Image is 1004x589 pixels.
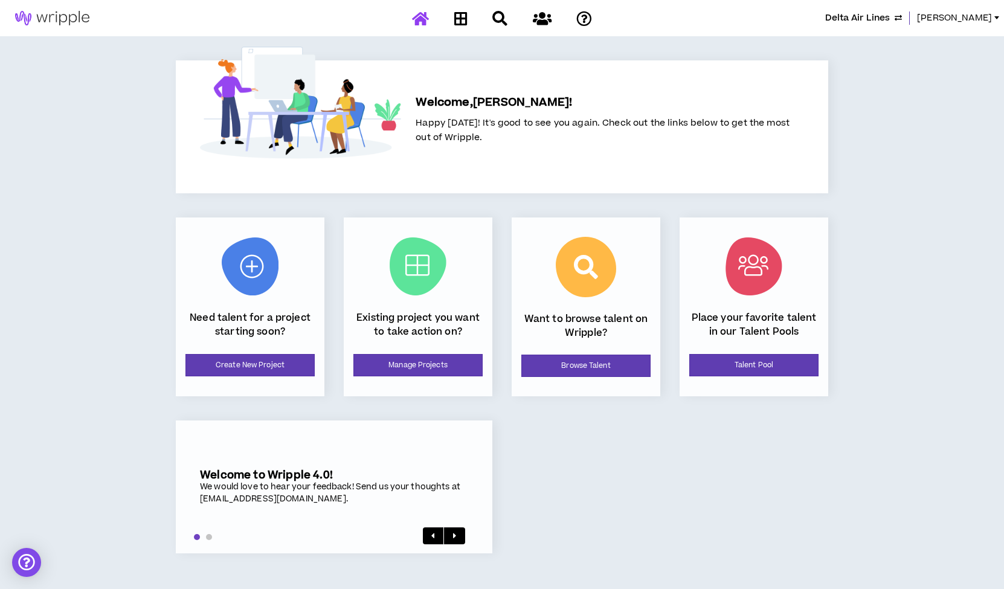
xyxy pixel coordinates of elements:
[222,237,278,295] img: New Project
[825,11,902,25] button: Delta Air Lines
[689,311,819,338] p: Place your favorite talent in our Talent Pools
[689,354,819,376] a: Talent Pool
[917,11,992,25] span: [PERSON_NAME]
[726,237,782,295] img: Talent Pool
[185,354,315,376] a: Create New Project
[185,311,315,338] p: Need talent for a project starting soon?
[353,354,483,376] a: Manage Projects
[200,481,468,505] div: We would love to hear your feedback! Send us your thoughts at [EMAIL_ADDRESS][DOMAIN_NAME].
[825,11,890,25] span: Delta Air Lines
[521,312,651,340] p: Want to browse talent on Wripple?
[390,237,446,295] img: Current Projects
[200,469,468,481] h5: Welcome to Wripple 4.0!
[353,311,483,338] p: Existing project you want to take action on?
[416,94,790,111] h5: Welcome, [PERSON_NAME] !
[416,117,790,144] span: Happy [DATE]! It's good to see you again. Check out the links below to get the most out of Wripple.
[12,548,41,577] div: Open Intercom Messenger
[521,355,651,377] a: Browse Talent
